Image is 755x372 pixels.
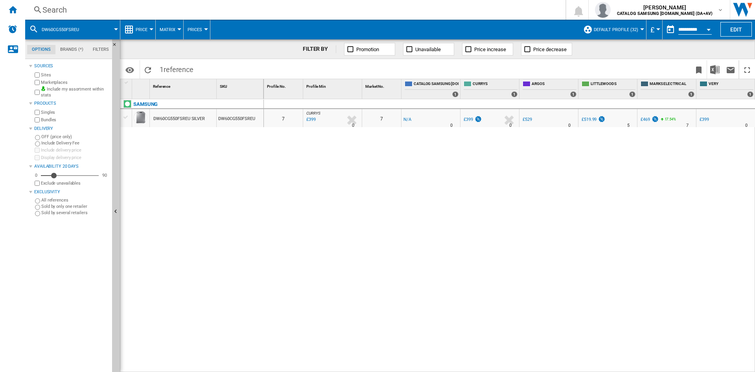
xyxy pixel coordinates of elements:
[415,46,441,52] span: Unavailable
[651,116,659,122] img: promotionV3.png
[136,27,147,32] span: Price
[153,84,170,89] span: Reference
[452,91,459,97] div: 1 offers sold by CATALOG SAMSUNG UK.IE (DA+AV)
[702,21,716,35] button: Open calendar
[41,140,109,146] label: Include Delivery Fee
[450,122,453,130] div: Delivery Time : 0 day
[188,27,202,32] span: Prices
[686,122,689,130] div: Delivery Time : 7 days
[650,26,654,34] span: £
[580,79,637,99] div: LITTLEWOODS 1 offers sold by LITTLEWOODS
[414,81,459,88] span: CATALOG SAMSUNG [DOMAIN_NAME] (DA+AV)
[112,39,122,54] button: Hide
[42,20,87,39] button: DW60CG550FSREU
[27,45,55,54] md-tab-item: Options
[42,27,79,32] span: DW60CG550FSREU
[533,46,567,52] span: Price decrease
[305,79,362,91] div: Sort None
[218,79,263,91] div: Sort None
[41,117,109,123] label: Bundles
[41,72,109,78] label: Sites
[646,20,663,39] md-menu: Currency
[35,181,40,186] input: Display delivery price
[594,20,642,39] button: Default profile (32)
[403,43,454,56] button: Unavailable
[151,79,216,91] div: Reference Sort None
[265,79,303,91] div: Profile No. Sort None
[217,109,263,127] div: DW60CG550FSREU
[122,63,138,77] button: Options
[739,60,755,79] button: Maximize
[344,43,395,56] button: Promotion
[35,135,40,140] input: OFF (price only)
[639,116,659,124] div: £469
[700,117,709,122] div: £399
[664,116,668,125] i: %
[156,60,197,77] span: 1
[474,116,482,122] img: promotionV3.png
[665,117,674,121] span: 17.54
[41,147,109,153] label: Include delivery price
[88,45,114,54] md-tab-item: Filters
[532,81,576,88] span: ARGOS
[403,116,411,124] div: N/A
[124,20,151,39] div: Price
[364,79,401,91] div: Market No. Sort None
[595,2,611,18] img: profile.jpg
[35,211,40,216] input: Sold by several retailers
[134,79,149,91] div: Sort None
[598,116,606,122] img: promotionV3.png
[35,80,40,85] input: Marketplaces
[707,60,723,79] button: Download in Excel
[474,46,506,52] span: Price increase
[745,122,748,130] div: Delivery Time : 0 day
[34,163,109,170] div: Availability 20 Days
[41,204,109,209] label: Sold by only one retailer
[594,27,638,32] span: Default profile (32)
[521,116,532,124] div: £529
[34,100,109,107] div: Products
[698,79,755,99] div: VERY 1 offers sold by VERY
[160,27,175,32] span: Matrix
[698,116,709,124] div: £399
[160,20,179,39] button: Matrix
[691,60,707,79] button: Bookmark this report
[41,180,109,186] label: Exclude unavailables
[41,109,109,115] label: Singles
[305,116,316,124] div: Last updated : Wednesday, 10 September 2025 05:52
[35,117,40,122] input: Bundles
[403,79,460,99] div: CATALOG SAMSUNG [DOMAIN_NAME] (DA+AV) 1 offers sold by CATALOG SAMSUNG UK.IE (DA+AV)
[218,79,263,91] div: SKU Sort None
[364,79,401,91] div: Sort None
[462,116,482,124] div: £399
[723,60,738,79] button: Send this report by email
[303,45,336,53] div: FILTER BY
[35,110,40,115] input: Singles
[639,79,696,99] div: MARKS ELECTRICAL 1 offers sold by MARKS ELECTRICAL
[582,117,597,122] div: £519.99
[352,122,354,130] div: Delivery Time : 0 day
[511,91,517,97] div: 1 offers sold by CURRYS
[188,20,206,39] button: Prices
[591,81,635,88] span: LITTLEWOODS
[265,79,303,91] div: Sort None
[41,86,46,91] img: mysite-bg-18x18.png
[617,11,713,16] b: CATALOG SAMSUNG [DOMAIN_NAME] (DA+AV)
[33,172,39,178] div: 0
[650,20,658,39] button: £
[362,109,401,127] div: 7
[100,172,109,178] div: 90
[164,65,193,74] span: reference
[523,117,532,122] div: £529
[365,84,384,89] span: Market No.
[35,148,40,153] input: Include delivery price
[35,72,40,78] input: Sites
[34,189,109,195] div: Exclusivity
[35,87,40,97] input: Include my assortment within stats
[153,110,205,128] div: DW60CG550FSREU SILVER
[650,81,694,88] span: MARKS ELECTRICAL
[617,4,713,11] span: [PERSON_NAME]
[41,80,109,85] label: Marketplaces
[35,155,40,160] input: Display delivery price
